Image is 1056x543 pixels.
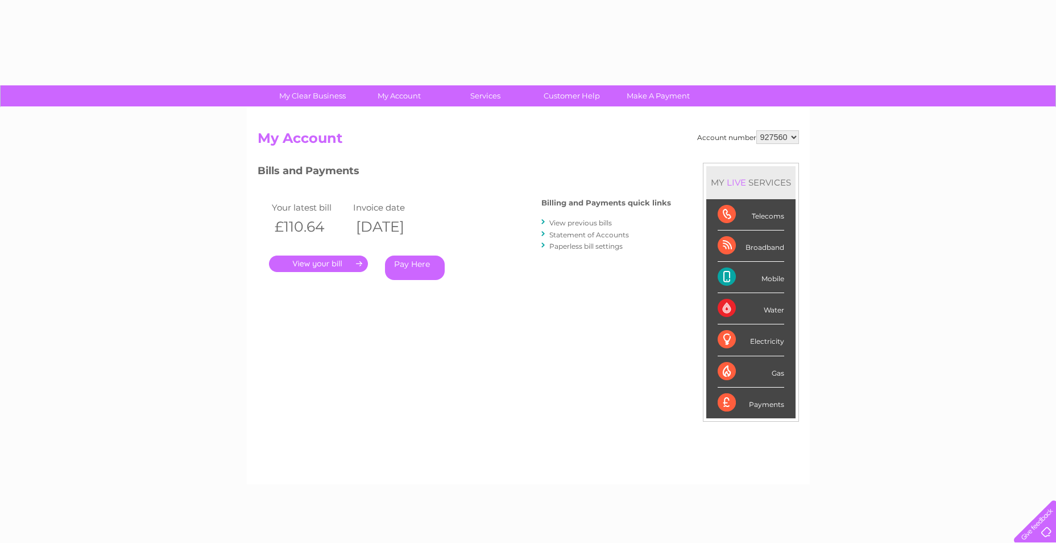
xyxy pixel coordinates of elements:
[269,215,351,238] th: £110.64
[541,199,671,207] h4: Billing and Payments quick links
[718,324,784,356] div: Electricity
[269,200,351,215] td: Your latest bill
[718,356,784,388] div: Gas
[258,130,799,152] h2: My Account
[525,85,619,106] a: Customer Help
[718,231,784,262] div: Broadband
[549,231,629,239] a: Statement of Accounts
[350,215,432,238] th: [DATE]
[718,388,784,418] div: Payments
[549,219,612,227] a: View previous bills
[269,256,368,272] a: .
[697,130,799,144] div: Account number
[724,177,748,188] div: LIVE
[706,166,796,199] div: MY SERVICES
[718,293,784,324] div: Water
[385,256,445,280] a: Pay Here
[438,85,532,106] a: Services
[266,85,359,106] a: My Clear Business
[611,85,705,106] a: Make A Payment
[350,200,432,215] td: Invoice date
[352,85,446,106] a: My Account
[549,242,623,250] a: Paperless bill settings
[718,262,784,293] div: Mobile
[258,163,671,183] h3: Bills and Payments
[718,199,784,231] div: Telecoms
